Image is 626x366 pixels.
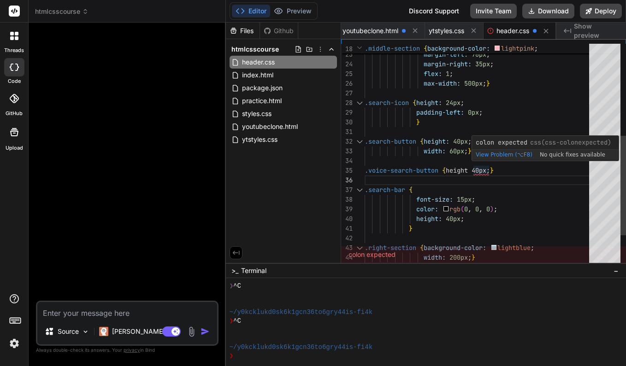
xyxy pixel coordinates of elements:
span: ; [449,70,453,78]
span: margin-right: [424,60,472,68]
button: Download [522,4,574,18]
span: { [442,166,446,174]
label: Upload [6,144,23,152]
span: lightblue [497,244,531,252]
span: { [424,44,427,52]
label: threads [4,46,24,54]
div: Click to collapse the range. [354,243,366,253]
span: padding-left: [416,108,464,116]
span: ; [472,195,475,203]
span: 60px [449,147,464,155]
span: ❯ [230,282,233,290]
div: 41 [341,224,353,233]
span: { [420,137,424,145]
span: 24px [446,99,461,107]
span: 1 [446,70,449,78]
span: ; [464,147,468,155]
span: colon expected [476,138,527,146]
span: package.json [241,82,283,93]
span: ❯ [230,317,233,325]
p: Source [58,327,79,336]
span: width: [424,147,446,155]
span: ❯ [230,352,233,360]
button: Preview [270,5,315,17]
span: − [614,266,619,275]
span: flex: [424,70,442,78]
span: .search-bar [365,186,405,194]
span: height: [416,99,442,107]
span: .right-section [365,244,416,252]
div: 33 [341,146,353,156]
span: background-color: [427,44,490,52]
span: .search-icon [365,99,409,107]
span: htmlcsscourse [35,7,89,16]
span: ~/y0kcklukd0sk6k1gcn36to6gry44is-fi4k [230,308,372,317]
span: ( [461,205,464,213]
span: height: [416,215,442,223]
span: privacy [124,347,140,353]
span: Show preview [574,22,619,40]
div: 43 [341,243,353,253]
p: Always double-check its answers. Your in Bind [36,346,219,354]
span: 70px [472,50,486,58]
span: >_ [231,266,238,275]
div: Files [226,26,260,35]
span: ; [494,205,497,213]
span: 0 [486,205,490,213]
span: ^C [233,282,241,290]
div: 25 [341,69,353,79]
span: .middle-section [365,44,420,52]
div: 34 [341,156,353,166]
button: Editor [232,5,270,17]
span: height: [424,137,449,145]
span: 35px [475,60,490,68]
span: 18 [341,44,353,54]
span: .search-button [365,137,416,145]
div: 26 [341,79,353,88]
div: 42 [341,233,353,243]
span: ; [461,215,464,223]
span: } [486,79,490,87]
span: header.css [496,26,529,35]
a: View Problem (⌥F8) [476,151,532,158]
span: 40px [453,137,468,145]
div: 40 [341,214,353,224]
img: icon [201,327,210,336]
span: } [416,118,420,126]
div: 38 [341,195,353,204]
span: 0 [464,205,468,213]
img: attachment [186,326,197,337]
div: 23 [341,50,353,59]
div: 24 [341,59,353,69]
div: 36 [341,175,353,185]
span: ) [490,205,494,213]
span: 15px [457,195,472,203]
span: ; [479,108,483,116]
div: Github [260,26,298,35]
span: color: [416,205,438,213]
span: ; [531,244,534,252]
span: htmlcsscourse [231,45,279,54]
span: ; [468,137,472,145]
span: { [409,186,413,194]
span: ; [490,60,494,68]
span: lightpink [501,44,534,52]
span: youtubeclone.html [241,121,299,132]
div: 35 [341,166,353,175]
img: settings [6,336,22,351]
span: ytstyles.css [241,134,278,145]
span: { [420,244,424,252]
button: − [612,263,620,278]
span: , [468,205,472,213]
div: colon expected [341,246,626,263]
span: } [409,224,413,232]
span: rgb [449,205,461,213]
span: } [468,147,472,155]
div: Discord Support [403,4,465,18]
div: 31 [341,127,353,137]
span: ; [483,79,486,87]
span: max-width: [424,79,461,87]
span: ; [461,99,464,107]
span: 40px [446,215,461,223]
